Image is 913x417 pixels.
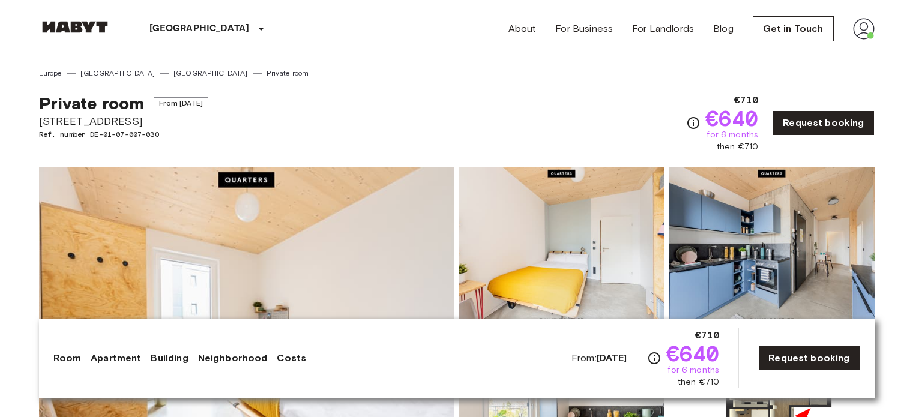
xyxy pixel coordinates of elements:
[198,351,268,365] a: Neighborhood
[647,351,661,365] svg: Check cost overview for full price breakdown. Please note that discounts apply to new joiners onl...
[707,129,758,141] span: for 6 months
[154,97,208,109] span: From [DATE]
[39,113,208,129] span: [STREET_ADDRESS]
[267,68,309,79] a: Private room
[667,364,719,376] span: for 6 months
[173,68,248,79] a: [GEOGRAPHIC_DATA]
[678,376,719,388] span: then €710
[753,16,834,41] a: Get in Touch
[277,351,306,365] a: Costs
[758,346,860,371] a: Request booking
[149,22,250,36] p: [GEOGRAPHIC_DATA]
[39,21,111,33] img: Habyt
[597,352,627,364] b: [DATE]
[717,141,758,153] span: then €710
[151,351,188,365] a: Building
[571,352,627,365] span: From:
[686,116,701,130] svg: Check cost overview for full price breakdown. Please note that discounts apply to new joiners onl...
[734,93,759,107] span: €710
[39,93,145,113] span: Private room
[555,22,613,36] a: For Business
[632,22,694,36] a: For Landlords
[713,22,734,36] a: Blog
[53,351,82,365] a: Room
[666,343,720,364] span: €640
[91,351,141,365] a: Apartment
[695,328,720,343] span: €710
[705,107,759,129] span: €640
[80,68,155,79] a: [GEOGRAPHIC_DATA]
[39,129,208,140] span: Ref. number DE-01-07-007-03Q
[669,167,875,325] img: Picture of unit DE-01-07-007-03Q
[459,167,664,325] img: Picture of unit DE-01-07-007-03Q
[773,110,874,136] a: Request booking
[39,68,62,79] a: Europe
[508,22,537,36] a: About
[853,18,875,40] img: avatar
